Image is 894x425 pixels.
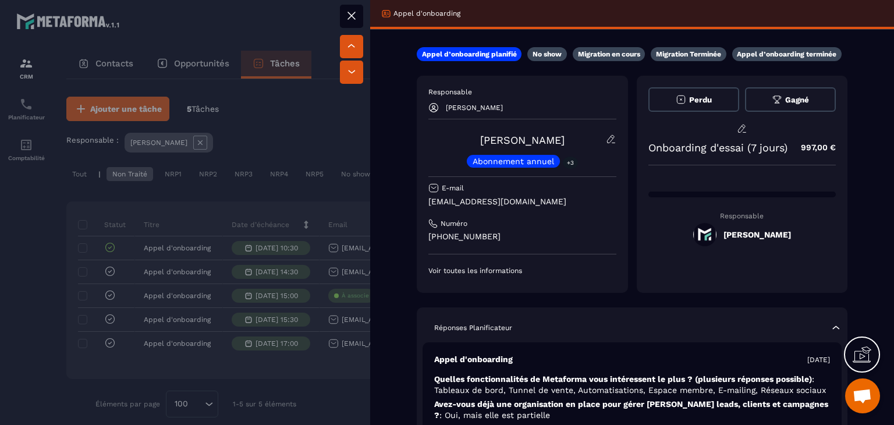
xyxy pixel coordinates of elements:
a: [PERSON_NAME] [480,134,565,146]
p: 997,00 € [789,136,836,159]
span: Gagné [785,95,809,104]
p: Responsable [428,87,616,97]
p: Migration Terminée [656,49,721,59]
div: Ouvrir le chat [845,378,880,413]
p: Appel d’onboarding terminée [737,49,836,59]
button: Gagné [745,87,836,112]
p: Appel d’onboarding planifié [422,49,517,59]
p: No show [533,49,562,59]
span: : Oui, mais elle est partielle [439,410,550,420]
p: Onboarding d'essai (7 jours) [648,141,787,154]
p: [DATE] [807,355,830,364]
p: [EMAIL_ADDRESS][DOMAIN_NAME] [428,196,616,207]
p: Avez-vous déjà une organisation en place pour gérer [PERSON_NAME] leads, clients et campagnes ? [434,399,830,421]
p: +3 [563,157,578,169]
p: [PHONE_NUMBER] [428,231,616,242]
p: E-mail [442,183,464,193]
p: Numéro [441,219,467,228]
p: Migration en cours [578,49,640,59]
p: [PERSON_NAME] [446,104,503,112]
p: Réponses Planificateur [434,323,512,332]
p: Responsable [648,212,836,220]
p: Quelles fonctionnalités de Metaforma vous intéressent le plus ? (plusieurs réponses possible) [434,374,830,396]
button: Perdu [648,87,739,112]
p: Appel d'onboarding [434,354,513,365]
h5: [PERSON_NAME] [723,230,791,239]
p: Abonnement annuel [473,157,554,165]
p: Voir toutes les informations [428,266,616,275]
p: Appel d'onboarding [393,9,460,18]
span: Perdu [689,95,712,104]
